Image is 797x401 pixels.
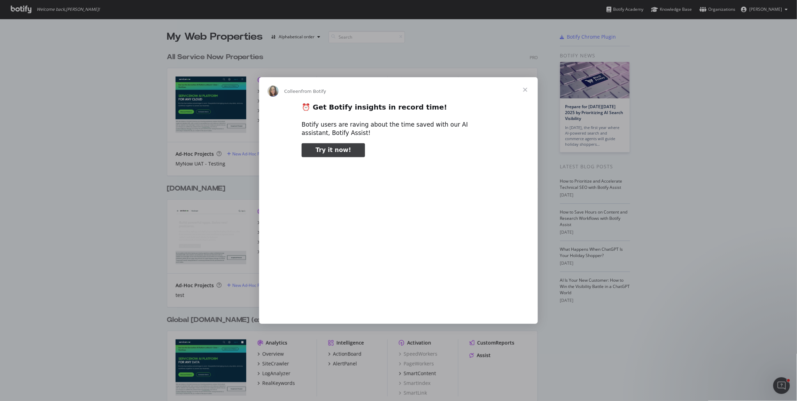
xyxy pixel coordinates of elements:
span: Close [513,77,538,102]
span: from Botify [301,89,326,94]
span: Try it now! [316,146,351,153]
div: Botify users are raving about the time saved with our AI assistant, Botify Assist! [302,121,495,137]
a: Try it now! [302,143,365,157]
video: Play video [253,163,544,308]
h2: ⏰ Get Botify insights in record time! [302,103,495,115]
span: Colleen [284,89,301,94]
img: Profile image for Colleen [268,86,279,97]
